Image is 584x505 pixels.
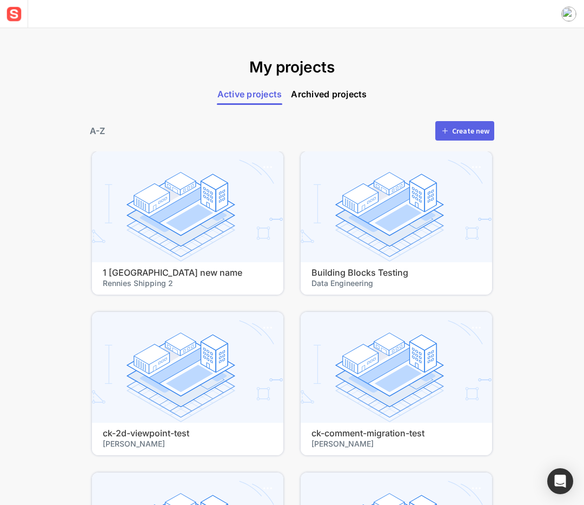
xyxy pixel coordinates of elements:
[103,428,273,438] h4: ck-2d-viewpoint-test
[452,127,489,135] div: Create new
[103,278,273,288] span: Rennies Shipping 2
[249,58,335,77] h1: My projects
[4,4,24,24] img: sensat
[311,428,481,438] h4: ck-comment-migration-test
[103,268,273,278] h4: 1 [GEOGRAPHIC_DATA] new name
[435,121,494,141] button: Create new
[90,124,105,137] div: A-Z
[291,88,367,101] span: Archived projects
[311,278,481,288] span: Data Engineering
[311,268,481,278] h4: Building Blocks Testing
[217,88,282,101] span: Active projects
[103,438,273,449] span: [PERSON_NAME]
[311,438,481,449] span: [PERSON_NAME]
[547,468,573,494] div: Open Intercom Messenger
